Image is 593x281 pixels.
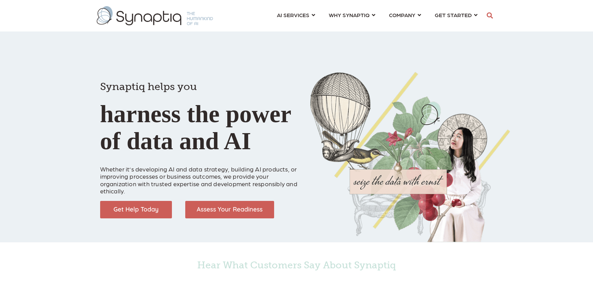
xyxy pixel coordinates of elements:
span: GET STARTED [435,10,472,20]
img: Collage of girl, balloon, bird, and butterfly, with seize the data with ernst text [310,72,510,242]
a: COMPANY [389,9,421,21]
img: Get Help Today [100,201,172,218]
span: Synaptiq helps you [100,80,197,93]
nav: menu [270,3,484,28]
p: Whether it’s developing AI and data strategy, building AI products, or improving processes or bus... [100,158,300,195]
span: WHY SYNAPTIQ [329,10,369,20]
a: WHY SYNAPTIQ [329,9,375,21]
img: synaptiq logo-1 [97,6,213,25]
h1: harness the power of data and AI [100,68,300,155]
img: Assess Your Readiness [185,201,274,218]
span: COMPANY [389,10,415,20]
a: GET STARTED [435,9,477,21]
a: AI SERVICES [277,9,315,21]
span: AI SERVICES [277,10,309,20]
h4: Hear What Customers Say About Synaptiq [112,259,481,271]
